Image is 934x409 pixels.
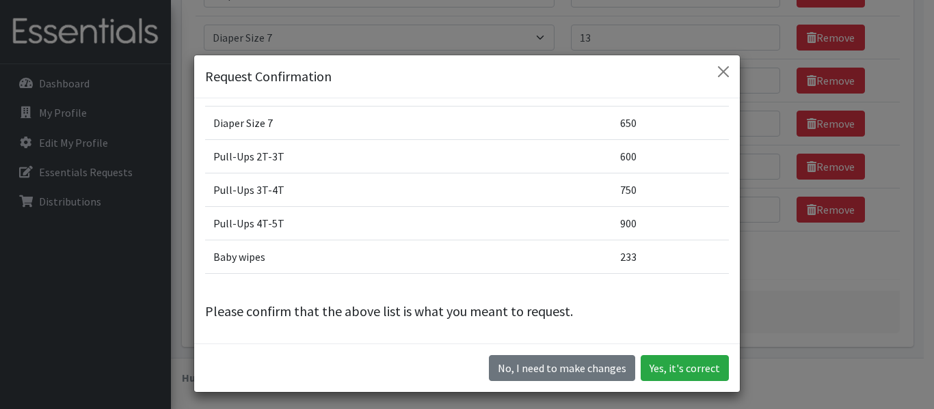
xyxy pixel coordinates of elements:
[205,139,612,173] td: Pull-Ups 2T-3T
[612,173,729,206] td: 750
[612,139,729,173] td: 600
[205,66,332,87] h5: Request Confirmation
[612,240,729,273] td: 233
[205,173,612,206] td: Pull-Ups 3T-4T
[205,301,729,322] p: Please confirm that the above list is what you meant to request.
[205,106,612,139] td: Diaper Size 7
[712,61,734,83] button: Close
[641,355,729,381] button: Yes, it's correct
[489,355,635,381] button: No I need to make changes
[612,206,729,240] td: 900
[205,240,612,273] td: Baby wipes
[612,106,729,139] td: 650
[205,206,612,240] td: Pull-Ups 4T-5T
